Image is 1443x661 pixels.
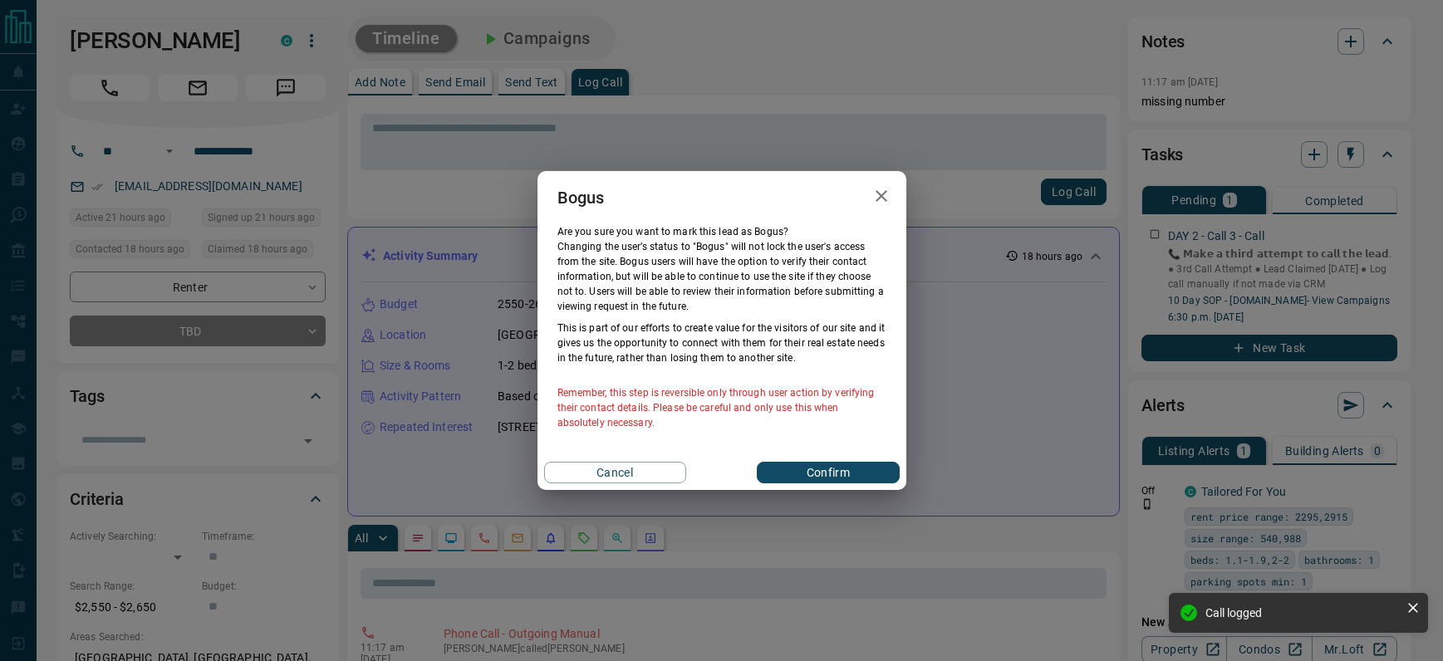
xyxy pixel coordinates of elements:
p: Remember, this step is reversible only through user action by verifying their contact details. Pl... [557,385,886,430]
div: Call logged [1205,606,1400,619]
h2: Bogus [537,171,625,224]
p: This is part of our efforts to create value for the visitors of our site and it gives us the oppo... [557,321,886,365]
button: Cancel [544,462,686,483]
p: Changing the user’s status to "Bogus" will not lock the user's access from the site. Bogus users ... [557,239,886,314]
p: Are you sure you want to mark this lead as Bogus ? [557,224,886,239]
button: Confirm [757,462,899,483]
